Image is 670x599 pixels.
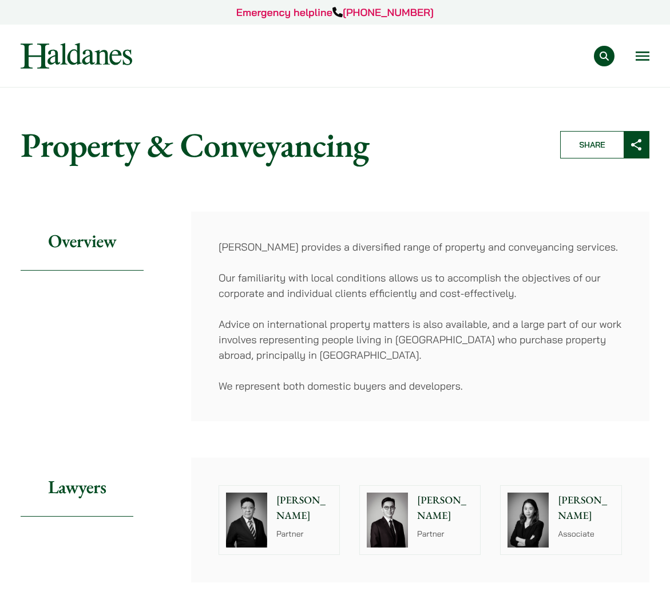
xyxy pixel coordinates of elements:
a: [PERSON_NAME] Partner [359,485,481,555]
h2: Lawyers [21,458,133,517]
button: Open menu [636,51,649,61]
a: [PERSON_NAME] Associate [500,485,621,555]
p: [PERSON_NAME] [276,493,332,523]
p: Partner [276,528,332,540]
button: Search [594,46,615,66]
p: Our familiarity with local conditions allows us to accomplish the objectives of our corporate and... [219,270,622,301]
img: Logo of Haldanes [21,43,132,69]
p: We represent both domestic buyers and developers. [219,378,622,394]
p: [PERSON_NAME] provides a diversified range of property and conveyancing services. [219,239,622,255]
p: [PERSON_NAME] [558,493,614,523]
p: Associate [558,528,614,540]
p: Advice on international property matters is also available, and a large part of our work involves... [219,316,622,363]
a: [PERSON_NAME] Partner [219,485,340,555]
h1: Property & Conveyancing [21,124,541,165]
p: [PERSON_NAME] [417,493,473,523]
a: Emergency helpline[PHONE_NUMBER] [236,6,434,19]
p: Partner [417,528,473,540]
button: Share [560,131,649,158]
h2: Overview [21,212,144,271]
span: Share [561,132,624,158]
